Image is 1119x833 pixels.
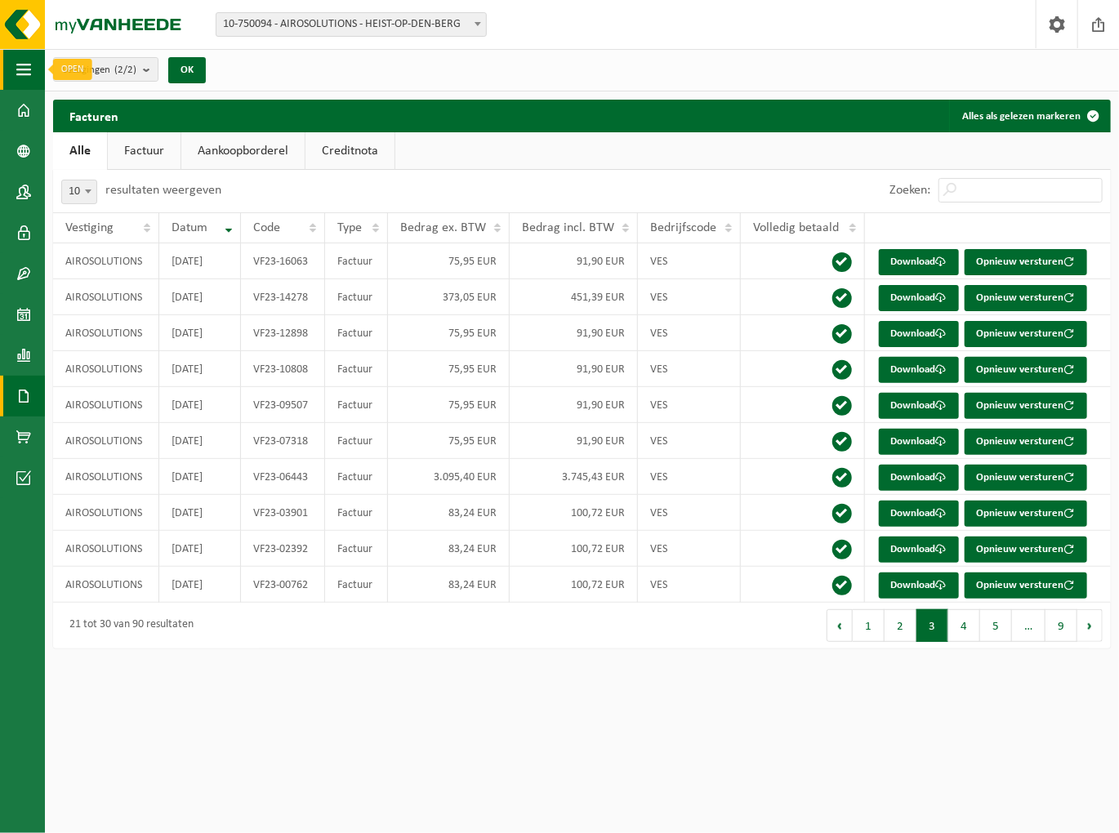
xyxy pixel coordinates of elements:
[325,531,388,567] td: Factuur
[53,100,135,131] h2: Facturen
[325,567,388,603] td: Factuur
[325,243,388,279] td: Factuur
[325,351,388,387] td: Factuur
[948,609,980,642] button: 4
[510,567,638,603] td: 100,72 EUR
[879,429,959,455] a: Download
[53,243,159,279] td: AIROSOLUTIONS
[62,180,96,203] span: 10
[325,279,388,315] td: Factuur
[510,387,638,423] td: 91,90 EUR
[241,243,325,279] td: VF23-16063
[159,459,241,495] td: [DATE]
[241,387,325,423] td: VF23-09507
[241,531,325,567] td: VF23-02392
[159,351,241,387] td: [DATE]
[638,459,741,495] td: VES
[510,315,638,351] td: 91,90 EUR
[388,243,510,279] td: 75,95 EUR
[965,572,1087,599] button: Opnieuw versturen
[965,465,1087,491] button: Opnieuw versturen
[53,531,159,567] td: AIROSOLUTIONS
[53,567,159,603] td: AIROSOLUTIONS
[388,567,510,603] td: 83,24 EUR
[159,315,241,351] td: [DATE]
[879,321,959,347] a: Download
[53,351,159,387] td: AIROSOLUTIONS
[65,221,114,234] span: Vestiging
[61,611,194,640] div: 21 tot 30 van 90 resultaten
[216,12,487,37] span: 10-750094 - AIROSOLUTIONS - HEIST-OP-DEN-BERG
[388,423,510,459] td: 75,95 EUR
[305,132,395,170] a: Creditnota
[388,531,510,567] td: 83,24 EUR
[168,57,206,83] button: OK
[241,279,325,315] td: VF23-14278
[510,531,638,567] td: 100,72 EUR
[510,423,638,459] td: 91,90 EUR
[889,185,930,198] label: Zoeken:
[949,100,1109,132] button: Alles als gelezen markeren
[879,537,959,563] a: Download
[172,221,207,234] span: Datum
[638,423,741,459] td: VES
[879,501,959,527] a: Download
[108,132,181,170] a: Factuur
[159,279,241,315] td: [DATE]
[1077,609,1103,642] button: Next
[241,423,325,459] td: VF23-07318
[53,279,159,315] td: AIROSOLUTIONS
[638,567,741,603] td: VES
[61,180,97,204] span: 10
[510,351,638,387] td: 91,90 EUR
[325,423,388,459] td: Factuur
[650,221,716,234] span: Bedrijfscode
[325,495,388,531] td: Factuur
[965,501,1087,527] button: Opnieuw versturen
[241,495,325,531] td: VF23-03901
[53,315,159,351] td: AIROSOLUTIONS
[510,243,638,279] td: 91,90 EUR
[879,393,959,419] a: Download
[638,315,741,351] td: VES
[241,567,325,603] td: VF23-00762
[325,459,388,495] td: Factuur
[159,531,241,567] td: [DATE]
[510,459,638,495] td: 3.745,43 EUR
[879,465,959,491] a: Download
[879,357,959,383] a: Download
[965,321,1087,347] button: Opnieuw versturen
[638,387,741,423] td: VES
[388,495,510,531] td: 83,24 EUR
[1012,609,1045,642] span: …
[638,351,741,387] td: VES
[638,279,741,315] td: VES
[337,221,362,234] span: Type
[105,184,221,197] label: resultaten weergeven
[241,351,325,387] td: VF23-10808
[114,65,136,75] count: (2/2)
[62,58,136,82] span: Vestigingen
[159,243,241,279] td: [DATE]
[510,495,638,531] td: 100,72 EUR
[53,132,107,170] a: Alle
[53,387,159,423] td: AIROSOLUTIONS
[965,429,1087,455] button: Opnieuw versturen
[325,387,388,423] td: Factuur
[53,495,159,531] td: AIROSOLUTIONS
[325,315,388,351] td: Factuur
[388,459,510,495] td: 3.095,40 EUR
[980,609,1012,642] button: 5
[388,351,510,387] td: 75,95 EUR
[522,221,614,234] span: Bedrag incl. BTW
[879,572,959,599] a: Download
[965,285,1087,311] button: Opnieuw versturen
[159,495,241,531] td: [DATE]
[400,221,486,234] span: Bedrag ex. BTW
[638,531,741,567] td: VES
[53,423,159,459] td: AIROSOLUTIONS
[510,279,638,315] td: 451,39 EUR
[388,315,510,351] td: 75,95 EUR
[159,423,241,459] td: [DATE]
[916,609,948,642] button: 3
